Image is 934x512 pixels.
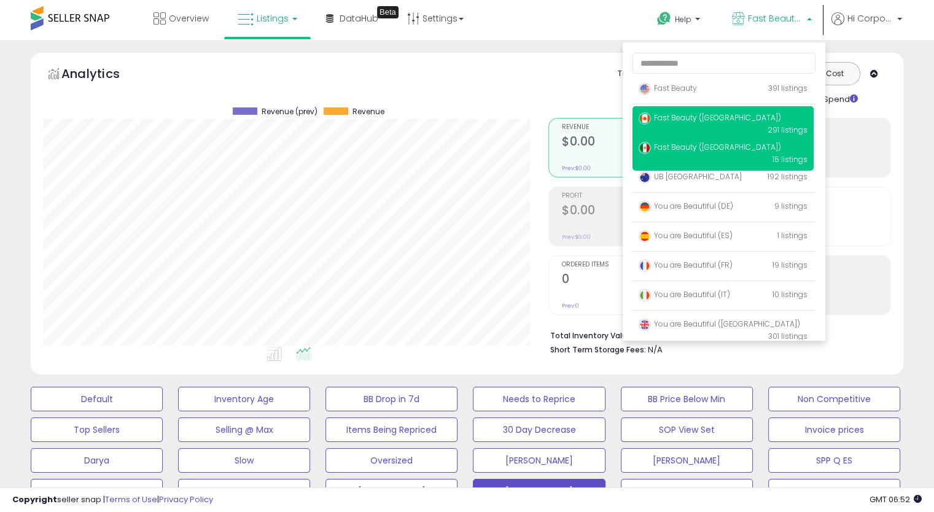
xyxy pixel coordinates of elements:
[847,12,893,25] span: Hi Corporate
[562,134,713,151] h2: $0.00
[621,448,753,473] button: [PERSON_NAME]
[178,387,310,411] button: Inventory Age
[639,319,651,331] img: uk.png
[12,494,213,506] div: seller snap | |
[639,142,651,154] img: mexico.png
[831,12,902,40] a: Hi Corporate
[870,494,922,505] span: 2025-10-9 06:52 GMT
[768,331,808,341] span: 301 listings
[618,68,666,80] div: Totals For
[772,154,808,165] span: 15 listings
[178,448,310,473] button: Slow
[768,83,808,93] span: 391 listings
[169,12,209,25] span: Overview
[639,289,730,300] span: You are Beautiful (IT)
[621,479,753,503] button: COGS report CAN
[325,479,457,503] button: [PERSON_NAME]
[562,262,713,268] span: Ordered Items
[325,417,457,442] button: Items Being Repriced
[159,494,213,505] a: Privacy Policy
[639,112,651,125] img: canada.png
[178,479,310,503] button: Sofia
[639,83,651,95] img: usa.png
[562,193,713,200] span: Profit
[639,83,697,93] span: Fast Beauty
[562,165,591,172] small: Prev: $0.00
[550,330,634,341] b: Total Inventory Value:
[675,14,691,25] span: Help
[639,230,651,242] img: spain.png
[473,417,605,442] button: 30 Day Decrease
[772,289,808,300] span: 10 listings
[61,65,144,85] h5: Analytics
[352,107,384,116] span: Revenue
[768,417,900,442] button: Invoice prices
[621,417,753,442] button: SOP View Set
[639,171,742,182] span: UB [GEOGRAPHIC_DATA]
[12,494,57,505] strong: Copyright
[768,448,900,473] button: SPP Q ES
[639,230,733,241] span: You are Beautiful (ES)
[639,260,733,270] span: You are Beautiful (FR)
[257,12,289,25] span: Listings
[31,448,163,473] button: Darya
[550,327,882,342] li: $0
[562,272,713,289] h2: 0
[473,448,605,473] button: [PERSON_NAME]
[777,230,808,241] span: 1 listings
[768,479,900,503] button: COGS report US
[774,201,808,211] span: 9 listings
[639,201,733,211] span: You are Beautiful (DE)
[473,387,605,411] button: Needs to Reprice
[656,11,672,26] i: Get Help
[639,201,651,213] img: germany.png
[105,494,157,505] a: Terms of Use
[31,479,163,503] button: Re-measure
[748,12,803,25] span: Fast Beauty ([GEOGRAPHIC_DATA])
[262,107,317,116] span: Revenue (prev)
[31,417,163,442] button: Top Sellers
[639,142,781,152] span: Fast Beauty ([GEOGRAPHIC_DATA])
[772,260,808,270] span: 19 listings
[768,387,900,411] button: Non Competitive
[473,479,605,503] button: [PERSON_NAME]
[31,387,163,411] button: Default
[639,260,651,272] img: france.png
[639,319,800,329] span: You are Beautiful ([GEOGRAPHIC_DATA])
[562,302,579,309] small: Prev: 0
[621,387,753,411] button: BB Price Below Min
[639,171,651,184] img: australia.png
[550,344,646,355] b: Short Term Storage Fees:
[178,417,310,442] button: Selling @ Max
[562,203,713,220] h2: $0.00
[325,448,457,473] button: Oversized
[648,344,663,355] span: N/A
[768,125,808,135] span: 291 listings
[562,124,713,131] span: Revenue
[340,12,378,25] span: DataHub
[639,112,781,123] span: Fast Beauty ([GEOGRAPHIC_DATA])
[768,171,808,182] span: 192 listings
[562,233,591,241] small: Prev: $0.00
[647,2,712,40] a: Help
[639,289,651,301] img: italy.png
[377,6,399,18] div: Tooltip anchor
[325,387,457,411] button: BB Drop in 7d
